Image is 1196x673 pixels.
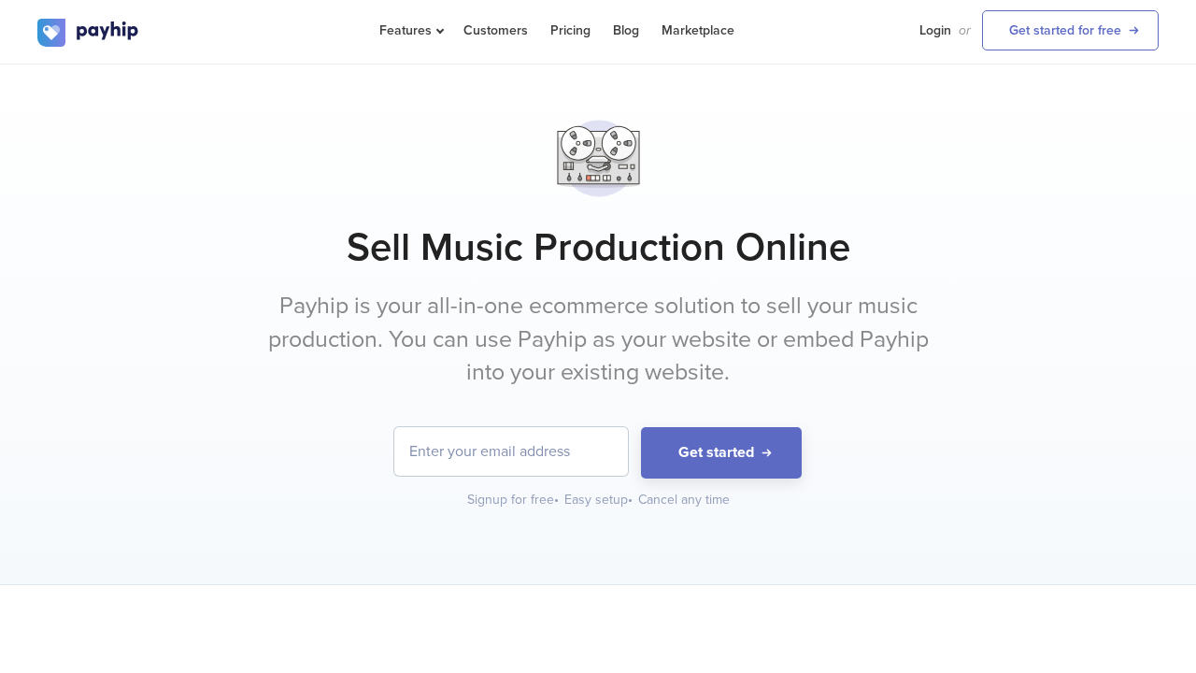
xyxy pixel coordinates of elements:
p: Payhip is your all-in-one ecommerce solution to sell your music production. You can use Payhip as... [248,290,948,390]
h1: Sell Music Production Online [37,224,1159,271]
span: • [628,492,633,508]
div: Signup for free [467,491,561,509]
a: Get started for free [982,10,1159,50]
img: logo.svg [37,19,140,47]
span: Features [379,22,441,38]
button: Get started [641,427,802,479]
div: Easy setup [564,491,634,509]
span: • [554,492,559,508]
div: Cancel any time [638,491,730,509]
input: Enter your email address [394,427,628,476]
img: svg+xml;utf8,%3Csvg%20viewBox%3D%220%200%20100%20100%22%20xmlns%3D%22http%3A%2F%2Fwww.w3.org%2F20... [551,111,646,206]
